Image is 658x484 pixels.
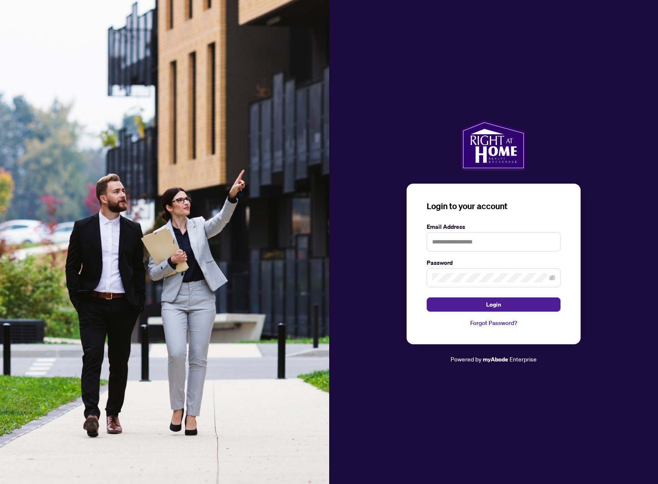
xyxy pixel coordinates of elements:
label: Email Address [427,222,561,231]
span: Login [486,298,501,311]
img: ma-logo [461,120,526,170]
span: Enterprise [510,355,537,363]
a: Forgot Password? [427,318,561,328]
label: Password [427,258,561,267]
button: Login [427,297,561,312]
a: myAbode [483,355,508,364]
span: eye-invisible [549,275,555,281]
h3: Login to your account [427,200,561,212]
span: Powered by [451,355,481,363]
